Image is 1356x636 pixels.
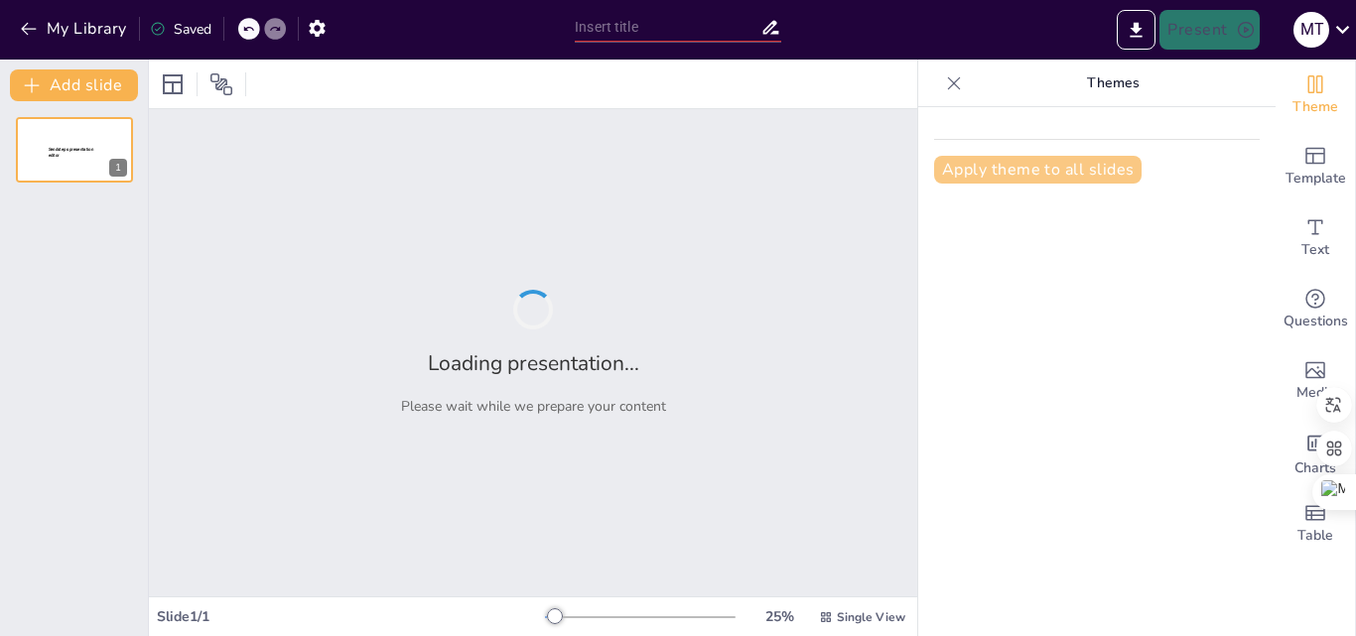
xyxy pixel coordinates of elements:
button: Add slide [10,69,138,101]
div: 1 [16,117,133,183]
span: Text [1301,239,1329,261]
div: Add text boxes [1276,202,1355,274]
span: Single View [837,609,905,625]
div: Add charts and graphs [1276,417,1355,488]
span: Position [209,72,233,96]
button: Export to PowerPoint [1117,10,1155,50]
div: Get real-time input from your audience [1276,274,1355,345]
input: Insert title [575,13,760,42]
div: 25 % [755,607,803,626]
div: Saved [150,20,211,39]
button: Present [1159,10,1259,50]
p: Please wait while we prepare your content [401,397,666,416]
div: 1 [109,159,127,177]
span: Sendsteps presentation editor [49,147,93,158]
span: Template [1286,168,1346,190]
h2: Loading presentation... [428,349,639,377]
span: Questions [1284,311,1348,332]
span: Theme [1292,96,1338,118]
div: Add ready made slides [1276,131,1355,202]
button: My Library [15,13,135,45]
span: Media [1296,382,1335,404]
span: Table [1297,525,1333,547]
div: Change the overall theme [1276,60,1355,131]
div: Slide 1 / 1 [157,607,545,626]
button: M T [1293,10,1329,50]
span: Charts [1294,457,1336,479]
div: Layout [157,68,189,100]
div: Add a table [1276,488,1355,560]
div: Add images, graphics, shapes or video [1276,345,1355,417]
button: Apply theme to all slides [934,156,1142,184]
p: Themes [970,60,1256,107]
div: M T [1293,12,1329,48]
